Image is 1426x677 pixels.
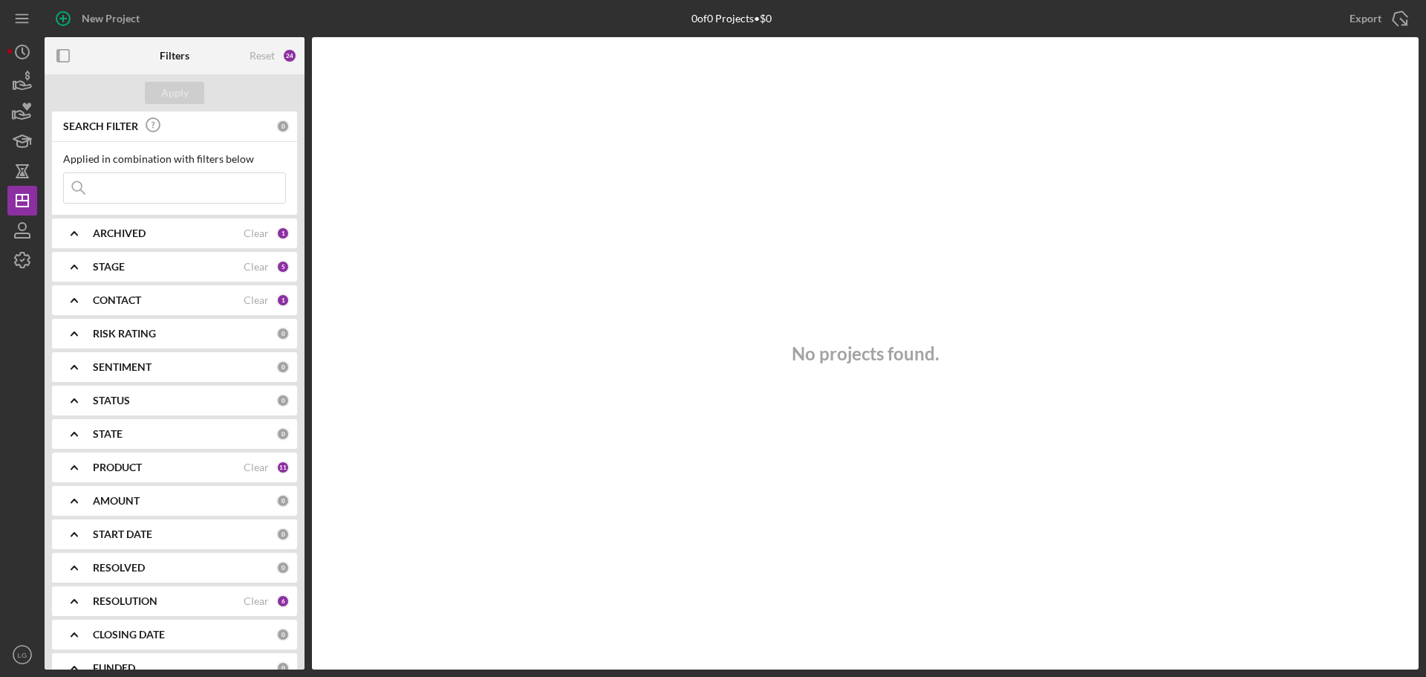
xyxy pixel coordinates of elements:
div: 0 [276,394,290,407]
div: 11 [276,461,290,474]
b: STATE [93,428,123,440]
div: 0 [276,360,290,374]
div: 0 of 0 Projects • $0 [691,13,772,25]
div: 5 [276,260,290,273]
b: RESOLUTION [93,595,157,607]
div: 0 [276,661,290,675]
b: SENTIMENT [93,361,152,373]
button: New Project [45,4,154,33]
div: 0 [276,561,290,574]
div: 0 [276,528,290,541]
div: Clear [244,595,269,607]
b: CONTACT [93,294,141,306]
b: STATUS [93,395,130,406]
div: 0 [276,327,290,340]
div: Reset [250,50,275,62]
b: CLOSING DATE [93,629,165,641]
div: 0 [276,427,290,441]
div: 1 [276,294,290,307]
div: Clear [244,461,269,473]
b: ARCHIVED [93,227,146,239]
div: Applied in combination with filters below [63,153,286,165]
b: START DATE [93,528,152,540]
div: Export [1350,4,1381,33]
button: Apply [145,82,204,104]
div: 6 [276,595,290,608]
b: STAGE [93,261,125,273]
div: 0 [276,494,290,508]
b: FUNDED [93,662,135,674]
div: 1 [276,227,290,240]
h3: No projects found. [792,343,939,364]
div: New Project [82,4,140,33]
b: SEARCH FILTER [63,120,138,132]
div: Clear [244,261,269,273]
div: Clear [244,294,269,306]
b: Filters [160,50,189,62]
b: RISK RATING [93,328,156,340]
div: Clear [244,227,269,239]
div: 24 [282,48,297,63]
b: AMOUNT [93,495,140,507]
button: LG [7,640,37,670]
div: 0 [276,628,290,641]
div: Apply [161,82,189,104]
div: 0 [276,120,290,133]
text: LG [18,651,27,659]
button: Export [1335,4,1419,33]
b: PRODUCT [93,461,142,473]
b: RESOLVED [93,562,145,574]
